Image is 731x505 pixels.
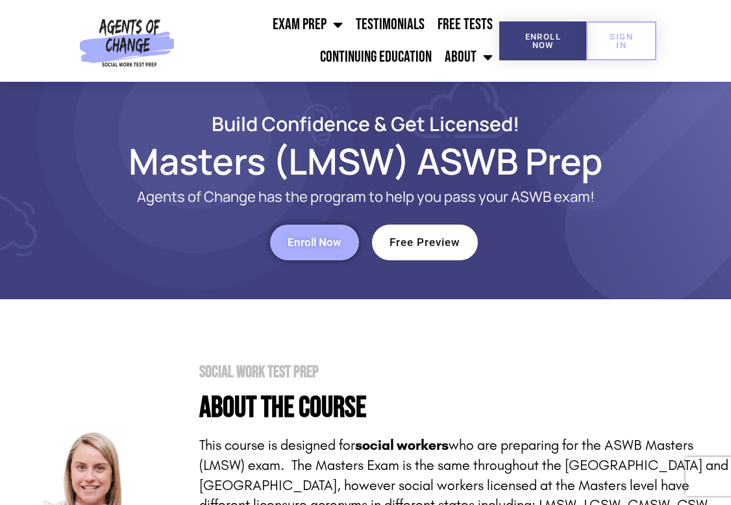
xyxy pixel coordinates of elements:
h1: Masters (LMSW) ASWB Prep [32,146,699,176]
span: Enroll Now [288,237,341,248]
a: Testimonials [349,8,431,41]
a: Enroll Now [270,225,359,260]
a: SIGN IN [586,21,656,60]
nav: Menu [179,8,499,73]
a: Free Tests [431,8,499,41]
span: Enroll Now [520,32,565,49]
p: Agents of Change has the program to help you pass your ASWB exam! [84,189,647,205]
a: Continuing Education [314,41,438,73]
a: About [438,41,499,73]
span: SIGN IN [607,32,636,49]
a: Exam Prep [266,8,349,41]
a: Enroll Now [499,21,586,60]
span: Free Preview [390,237,460,248]
strong: social workers [355,437,449,454]
a: Free Preview [372,225,478,260]
h2: Build Confidence & Get Licensed! [32,114,699,133]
